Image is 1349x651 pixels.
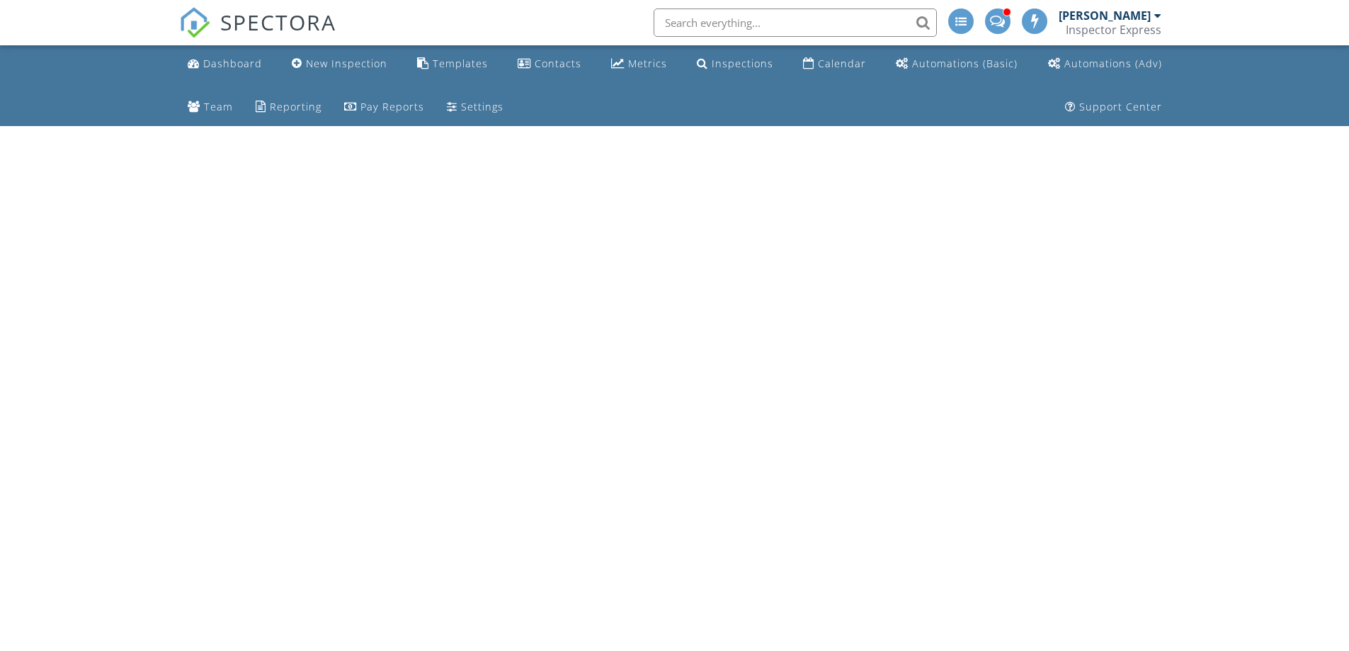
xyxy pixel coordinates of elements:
[203,57,262,70] div: Dashboard
[712,57,773,70] div: Inspections
[1042,51,1168,77] a: Automations (Advanced)
[535,57,581,70] div: Contacts
[628,57,667,70] div: Metrics
[797,51,872,77] a: Calendar
[1066,23,1161,37] div: Inspector Express
[441,94,509,120] a: Settings
[818,57,866,70] div: Calendar
[1059,94,1168,120] a: Support Center
[286,51,393,77] a: New Inspection
[691,51,779,77] a: Inspections
[182,94,239,120] a: Team
[605,51,673,77] a: Metrics
[1059,9,1151,23] div: [PERSON_NAME]
[270,100,321,113] div: Reporting
[250,94,327,120] a: Reporting
[179,19,336,49] a: SPECTORA
[204,100,233,113] div: Team
[360,100,424,113] div: Pay Reports
[461,100,503,113] div: Settings
[912,57,1018,70] div: Automations (Basic)
[220,7,336,37] span: SPECTORA
[1079,100,1162,113] div: Support Center
[1064,57,1162,70] div: Automations (Adv)
[512,51,587,77] a: Contacts
[890,51,1023,77] a: Automations (Basic)
[306,57,387,70] div: New Inspection
[179,7,210,38] img: The Best Home Inspection Software - Spectora
[433,57,488,70] div: Templates
[338,94,430,120] a: Pay Reports
[182,51,268,77] a: Dashboard
[654,9,937,37] input: Search everything...
[411,51,494,77] a: Templates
